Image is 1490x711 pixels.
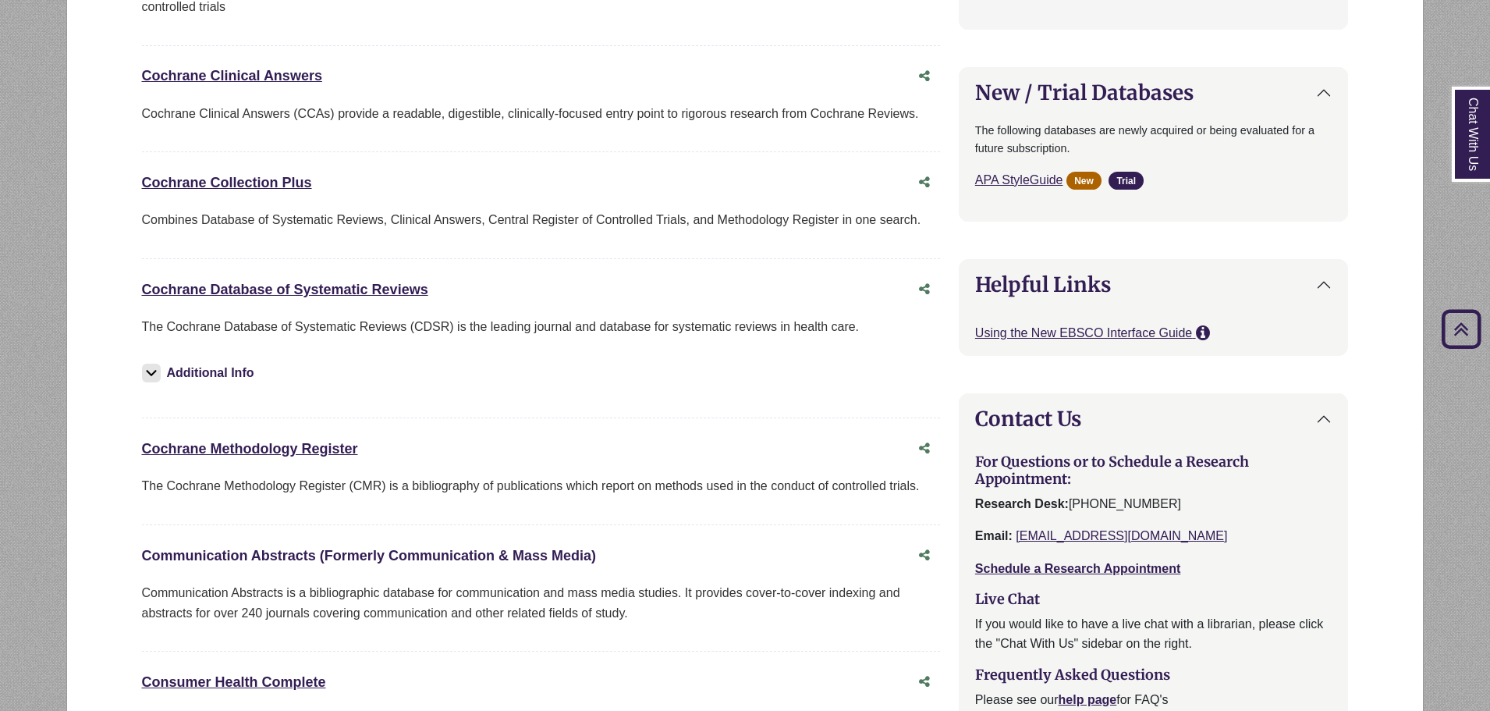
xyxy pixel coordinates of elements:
[960,260,1348,309] button: Helpful Links
[975,497,1069,510] strong: Research Desk:
[142,548,596,563] a: Communication Abstracts (Formerly Communication & Mass Media)
[142,317,940,337] p: The Cochrane Database of Systematic Reviews (CDSR) is the leading journal and database for system...
[975,122,1332,158] p: The following databases are newly acquired or being evaluated for a future subscription.
[142,210,940,230] p: Combines Database of Systematic Reviews, Clinical Answers, Central Register of Controlled Trials,...
[142,583,940,623] p: Communication Abstracts is a bibliographic database for communication and mass media studies. It ...
[975,562,1180,575] a: Schedule a Research Appointment
[975,173,1063,187] a: APA StyleGuide
[142,441,358,457] a: Cochrane Methodology Register
[142,104,940,124] p: Cochrane Clinical Answers (CCAs) provide a readable, digestible, clinically-focused entry point t...
[142,282,428,297] a: Cochrane Database of Systematic Reviews
[975,529,1013,542] strong: Email:
[142,674,326,690] a: Consumer Health Complete
[909,541,940,571] button: Share this database
[142,362,259,384] button: Additional Info
[960,68,1348,117] button: New / Trial Databases
[975,614,1332,654] p: If you would like to have a live chat with a librarian, please click the "Chat With Us" sidebar o...
[1066,172,1102,190] span: New
[142,68,322,84] a: Cochrane Clinical Answers
[975,667,1332,684] h3: Frequently Asked Questions
[960,394,1348,443] button: Contact Us
[975,453,1332,487] h3: For Questions or to Schedule a Research Appointment:
[1436,318,1486,340] a: Back to Top
[975,326,1196,340] a: Using the New EBSCO Interface Guide
[975,690,1332,710] p: Please see our for FAQ's
[909,275,940,304] button: Share this database
[909,168,940,197] button: Share this database
[975,591,1332,608] h3: Live Chat
[1016,529,1227,542] a: [EMAIL_ADDRESS][DOMAIN_NAME]
[975,494,1332,514] p: [PHONE_NUMBER]
[909,62,940,91] button: Share this database
[142,476,940,496] p: The Cochrane Methodology Register (CMR) is a bibliography of publications which report on methods...
[142,175,312,190] a: Cochrane Collection Plus
[1109,172,1144,190] span: Trial
[1059,693,1117,706] a: help page
[909,667,940,697] button: Share this database
[909,434,940,464] button: Share this database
